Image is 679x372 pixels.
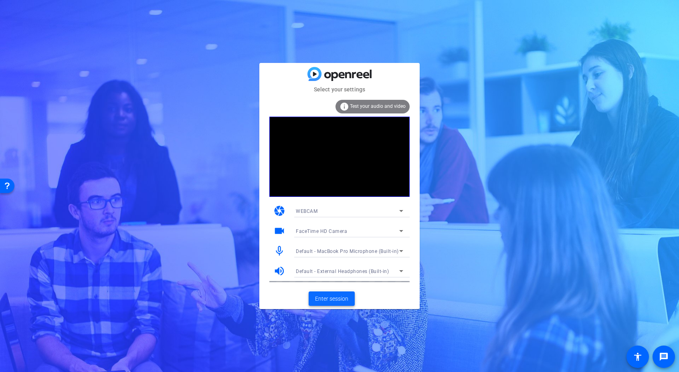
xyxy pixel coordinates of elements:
[350,103,406,109] span: Test your audio and video
[307,67,372,81] img: blue-gradient.svg
[273,245,285,257] mat-icon: mic_none
[633,352,643,362] mat-icon: accessibility
[659,352,669,362] mat-icon: message
[273,225,285,237] mat-icon: videocam
[339,102,349,111] mat-icon: info
[296,228,347,234] span: FaceTime HD Camera
[273,265,285,277] mat-icon: volume_up
[259,85,420,94] mat-card-subtitle: Select your settings
[296,249,399,254] span: Default - MacBook Pro Microphone (Built-in)
[296,208,317,214] span: WEBCAM
[309,291,355,306] button: Enter session
[296,269,389,274] span: Default - External Headphones (Built-in)
[273,205,285,217] mat-icon: camera
[315,295,348,303] span: Enter session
